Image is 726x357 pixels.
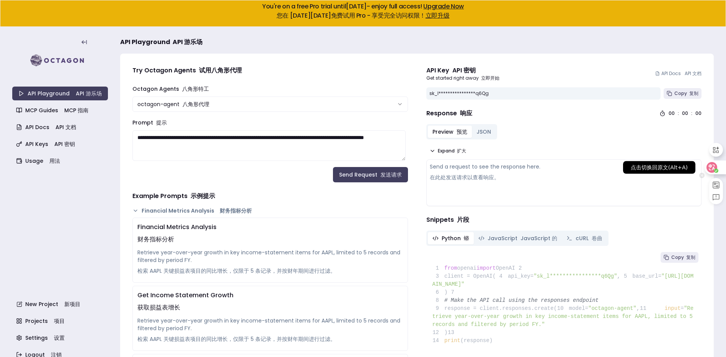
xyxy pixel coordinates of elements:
a: API Keys API 密钥 [13,137,109,151]
span: print [444,337,460,344]
span: Copy [671,254,695,260]
button: Expand 扩大 [426,146,469,156]
span: 1 [432,264,445,272]
font: 提示 [156,119,167,126]
span: 5 [620,272,633,280]
a: Projects 项目 [13,314,109,328]
button: JSON [472,126,496,138]
font: 检索 AAPL 关键损益表项目的同比增长，仅限于 5 条记录，并按财年期间进行过滤。 [137,335,336,343]
a: API Docs API 文档 [13,120,109,134]
span: = [681,305,684,311]
font: 项目 [54,317,65,325]
span: 8 [432,296,445,305]
h4: Snippets [426,215,702,224]
span: Copy [674,90,698,97]
span: "Retrieve year-over-year growth in key income-statement items for AAPL, limited to 5 records and ... [432,305,696,328]
h5: You're on a free Pro trial until [DATE] - enjoy full access! [7,3,719,22]
font: 设置 [54,334,65,342]
font: 立即开始 [481,75,499,81]
span: model= [569,305,588,311]
font: 发送请求 [380,171,402,178]
span: Python [442,234,469,242]
span: JavaScript [488,234,557,242]
font: 复制 [689,90,698,97]
span: 6 [432,288,445,296]
div: 00 [669,110,675,116]
font: 获取损益表增长 [137,303,180,312]
p: Get started right away [426,75,499,81]
div: Financial Metrics Analysis [137,223,403,247]
span: from [444,265,457,271]
span: client = OpenAI( [432,273,496,279]
h4: Try Octagon Agents [132,66,408,75]
span: 7 [447,288,460,296]
a: API Docs API 文档 [655,70,702,77]
font: 您在 [DATE][DATE]免费试用 Pro - 享受完全访问权限！ [277,11,449,20]
font: 示例提示 [191,192,215,200]
a: MCP Guides MCP 指南 [13,103,109,117]
a: 立即升级 [426,11,449,20]
span: , [617,273,620,279]
h4: Example Prompts [132,192,408,201]
h4: Response [426,109,472,118]
span: # Make the API call using the responses endpoint [444,297,599,303]
span: 14 [432,337,445,345]
label: Prompt [132,119,167,126]
button: Copy 复制 [664,88,702,99]
div: 00 [695,110,702,116]
button: Preview [428,126,472,138]
font: API 文档 [685,70,702,77]
a: Upgrade Now [423,2,464,11]
span: openai [457,265,476,271]
a: API Playground API 游乐场 [12,87,108,100]
font: 响应 [460,109,472,118]
span: OpenAI [496,265,515,271]
button: Send Request 发送请求 [333,167,408,182]
a: Usage 用法 [13,154,109,168]
span: input [665,305,681,311]
font: 检索 AAPL 关键损益表项目的同比增长，仅限于 5 条记录，并按财年期间进行过滤。 [137,267,336,275]
font: 扩大 [457,147,466,154]
span: "octagon-agent" [588,305,636,311]
span: import [476,265,496,271]
span: 12 [432,329,445,337]
font: 片段 [457,215,469,224]
font: 在此处发送请求以查看响应。 [430,174,499,181]
div: Get Income Statement Growth [137,291,403,315]
font: API 游乐场 [76,90,102,97]
span: 4 [496,272,508,280]
span: cURL [576,234,602,242]
font: 财务指标分析 [220,207,252,215]
span: api_key= [508,273,533,279]
span: 2 [515,264,527,272]
font: 用法 [49,157,60,165]
span: , [636,305,640,311]
span: 13 [447,329,460,337]
span: 10 [557,305,569,313]
span: response = client.responses.create( [432,305,557,311]
span: base_url= [632,273,661,279]
font: 财务指标分析 [137,235,174,244]
a: New Project 新项目 [13,297,109,311]
font: 卷曲 [592,234,602,242]
span: 11 [640,305,652,313]
div: Send a request to see the response here. [430,163,698,184]
font: 新项目 [64,300,80,308]
div: Retrieve year-over-year growth in key income-statement items for AAPL, limited to 5 records and f... [137,249,403,278]
a: Settings 设置 [13,331,109,345]
div: : [691,110,692,116]
label: Octagon Agents [132,85,209,93]
font: 蟒 [464,234,469,242]
font: JavaScript 的 [520,234,557,242]
font: API 密钥 [54,140,75,148]
font: API 文档 [55,123,76,131]
font: 复制 [686,254,695,260]
span: Expand [438,148,466,154]
div: 00 [682,110,688,116]
font: 试用八角形代理 [199,66,242,75]
div: API Key [426,66,499,75]
span: API Playground [120,38,202,47]
button: Financial Metrics Analysis 财务指标分析 [132,207,408,215]
img: logo-rect-yK7x_WSZ.svg [28,53,92,68]
font: 八角形特工 [182,85,209,93]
